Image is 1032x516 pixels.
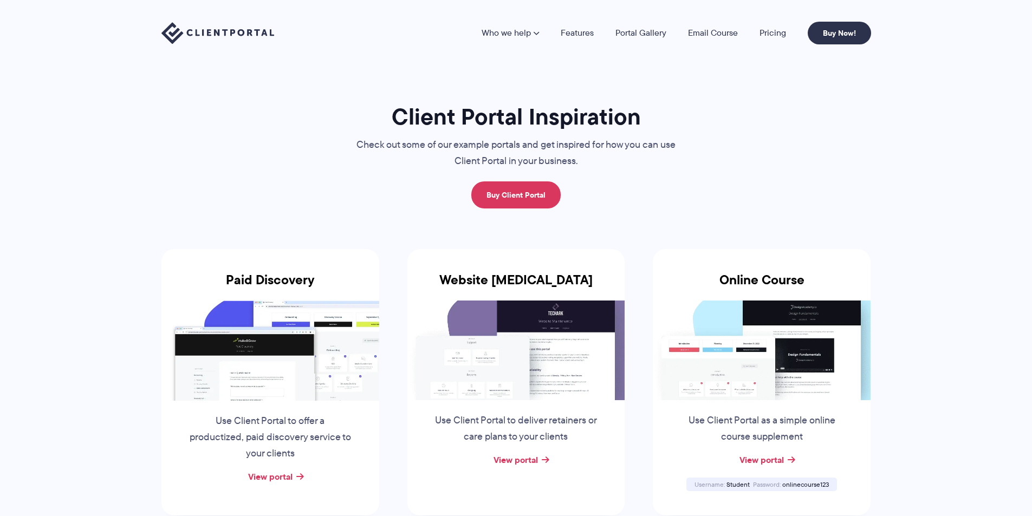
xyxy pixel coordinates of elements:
p: Use Client Portal to offer a productized, paid discovery service to your clients [188,413,353,462]
a: Email Course [688,29,738,37]
a: Pricing [760,29,786,37]
a: Features [561,29,594,37]
p: Check out some of our example portals and get inspired for how you can use Client Portal in your ... [335,137,698,169]
span: Student [726,480,750,489]
h3: Paid Discovery [161,272,379,301]
h3: Online Course [653,272,871,301]
p: Use Client Portal as a simple online course supplement [679,413,844,445]
a: Buy Now! [808,22,871,44]
span: Password [753,480,781,489]
a: View portal [739,453,784,466]
span: onlinecourse123 [782,480,829,489]
a: View portal [248,470,293,483]
span: Username [695,480,725,489]
p: Use Client Portal to deliver retainers or care plans to your clients [433,413,598,445]
a: View portal [494,453,538,466]
h3: Website [MEDICAL_DATA] [407,272,625,301]
a: Buy Client Portal [471,181,561,208]
h1: Client Portal Inspiration [335,102,698,131]
a: Portal Gallery [615,29,666,37]
a: Who we help [482,29,539,37]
